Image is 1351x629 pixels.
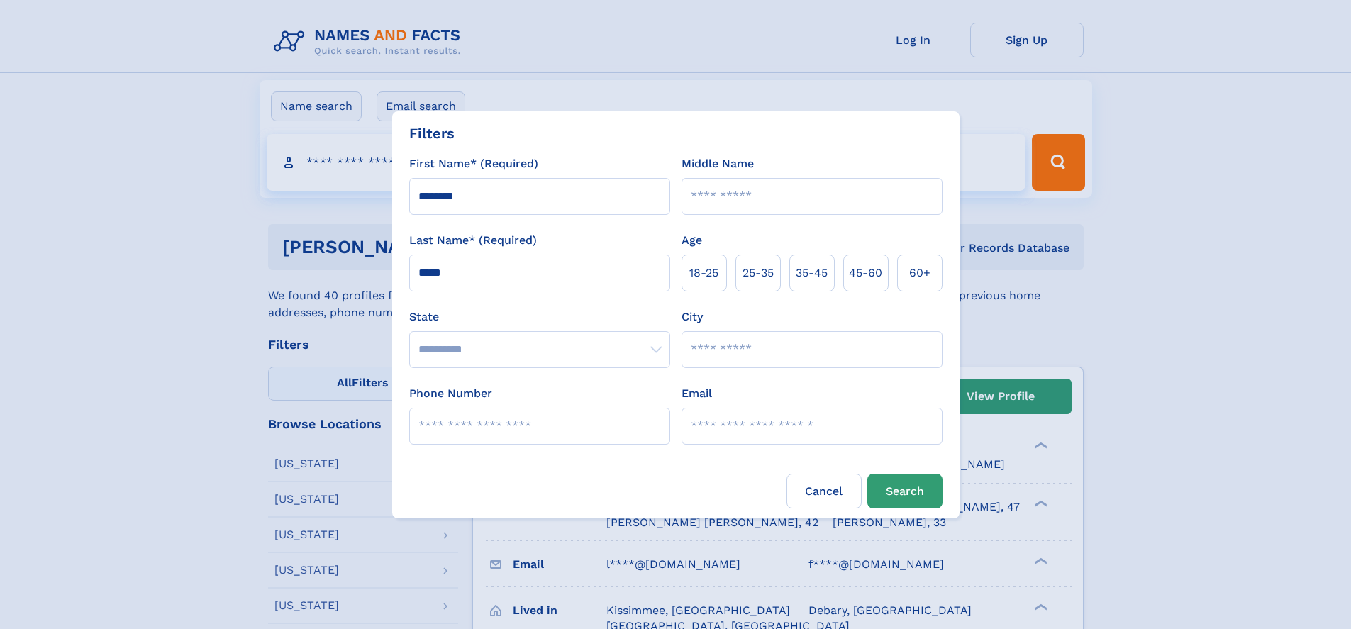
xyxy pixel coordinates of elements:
label: State [409,308,670,325]
button: Search [867,474,943,508]
span: 18‑25 [689,265,718,282]
span: 60+ [909,265,930,282]
span: 45‑60 [849,265,882,282]
label: Age [682,232,702,249]
label: Cancel [786,474,862,508]
label: Email [682,385,712,402]
div: Filters [409,123,455,144]
label: Last Name* (Required) [409,232,537,249]
span: 35‑45 [796,265,828,282]
label: First Name* (Required) [409,155,538,172]
label: Phone Number [409,385,492,402]
label: Middle Name [682,155,754,172]
label: City [682,308,703,325]
span: 25‑35 [743,265,774,282]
